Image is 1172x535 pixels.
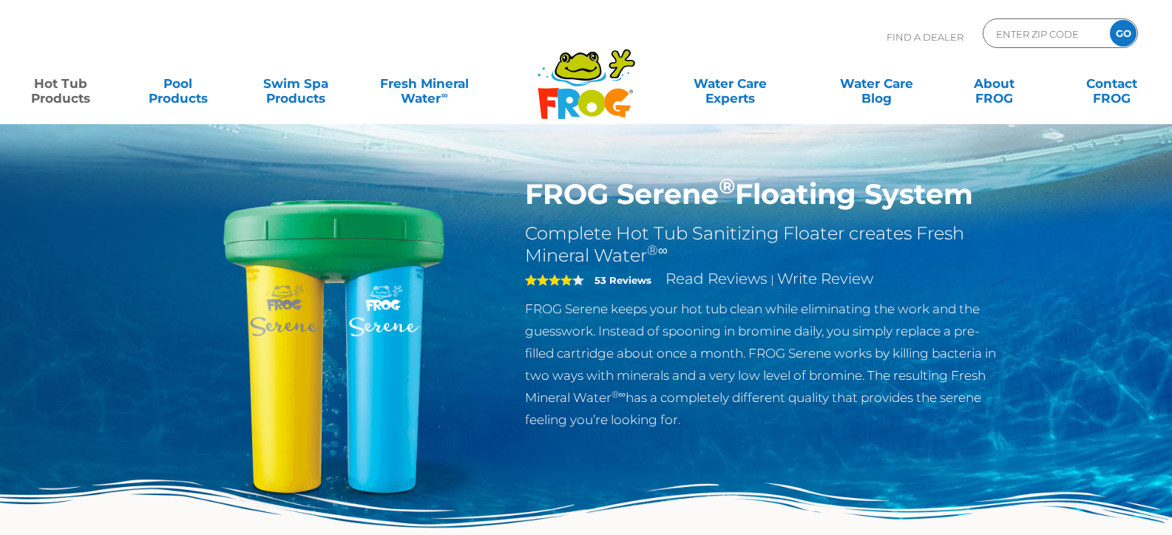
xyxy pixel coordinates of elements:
[441,89,447,100] sup: ∞
[665,270,768,287] a: Read Reviews
[656,69,805,98] a: Water CareExperts
[777,270,873,287] a: Write Review
[525,222,1008,267] h2: Complete Hot Tub Sanitizing Floater creates Fresh Mineral Water
[525,298,1008,431] p: FROG Serene keeps your hot tub clean while eliminating the work and the guesswork. Instead of spo...
[948,69,1040,98] a: AboutFROG
[719,173,735,199] sup: ®
[132,69,224,98] a: PoolProducts
[367,69,482,98] a: Fresh MineralWater∞
[250,69,342,98] a: Swim SpaProducts
[525,274,572,286] span: 4
[595,274,651,286] strong: 53 Reviews
[1066,69,1157,98] a: ContactFROG
[612,389,626,400] sup: ®∞
[647,242,668,259] sup: ®∞
[165,177,504,516] img: hot-tub-product-serene-floater.png
[770,273,774,287] span: |
[831,69,923,98] a: Water CareBlog
[887,18,963,55] p: Find A Dealer
[529,30,643,120] img: Frog Products Logo
[1110,20,1137,47] input: GO
[525,177,1008,211] h1: FROG Serene Floating System
[15,69,106,98] a: Hot TubProducts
